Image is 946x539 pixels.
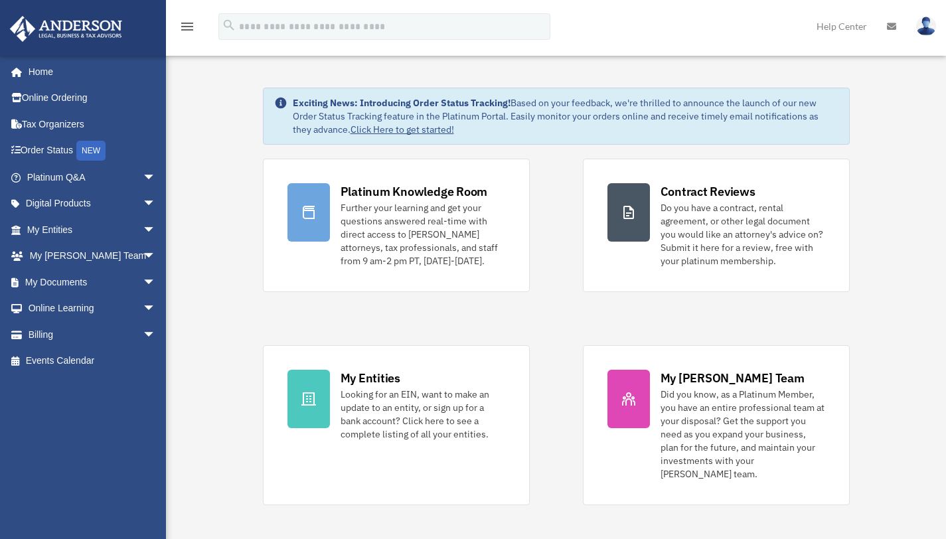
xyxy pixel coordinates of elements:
img: User Pic [916,17,936,36]
span: arrow_drop_down [143,269,169,296]
a: menu [179,23,195,35]
a: Digital Productsarrow_drop_down [9,191,176,217]
a: My Entities Looking for an EIN, want to make an update to an entity, or sign up for a bank accoun... [263,345,530,505]
a: Online Ordering [9,85,176,112]
div: Based on your feedback, we're thrilled to announce the launch of our new Order Status Tracking fe... [293,96,838,136]
a: My [PERSON_NAME] Teamarrow_drop_down [9,243,176,269]
div: Further your learning and get your questions answered real-time with direct access to [PERSON_NAM... [341,201,505,268]
i: search [222,18,236,33]
strong: Exciting News: Introducing Order Status Tracking! [293,97,511,109]
a: Contract Reviews Do you have a contract, rental agreement, or other legal document you would like... [583,159,850,292]
span: arrow_drop_down [143,243,169,270]
span: arrow_drop_down [143,295,169,323]
div: Contract Reviews [661,183,755,200]
a: My Entitiesarrow_drop_down [9,216,176,243]
span: arrow_drop_down [143,216,169,244]
div: Looking for an EIN, want to make an update to an entity, or sign up for a bank account? Click her... [341,388,505,441]
span: arrow_drop_down [143,191,169,218]
span: arrow_drop_down [143,321,169,348]
img: Anderson Advisors Platinum Portal [6,16,126,42]
div: Do you have a contract, rental agreement, or other legal document you would like an attorney's ad... [661,201,825,268]
a: Billingarrow_drop_down [9,321,176,348]
a: Platinum Q&Aarrow_drop_down [9,164,176,191]
a: Tax Organizers [9,111,176,137]
span: arrow_drop_down [143,164,169,191]
a: Home [9,58,169,85]
a: Click Here to get started! [351,123,454,135]
div: Did you know, as a Platinum Member, you have an entire professional team at your disposal? Get th... [661,388,825,481]
a: My Documentsarrow_drop_down [9,269,176,295]
a: Events Calendar [9,348,176,374]
a: My [PERSON_NAME] Team Did you know, as a Platinum Member, you have an entire professional team at... [583,345,850,505]
div: Platinum Knowledge Room [341,183,488,200]
i: menu [179,19,195,35]
a: Online Learningarrow_drop_down [9,295,176,322]
div: My Entities [341,370,400,386]
a: Order StatusNEW [9,137,176,165]
div: NEW [76,141,106,161]
div: My [PERSON_NAME] Team [661,370,805,386]
a: Platinum Knowledge Room Further your learning and get your questions answered real-time with dire... [263,159,530,292]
